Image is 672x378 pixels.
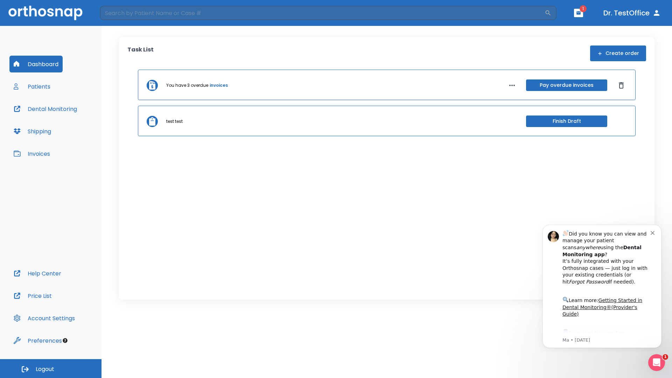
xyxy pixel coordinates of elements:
[127,45,154,61] p: Task List
[9,265,65,282] button: Help Center
[9,123,55,140] button: Shipping
[526,115,607,127] button: Finish Draft
[9,145,54,162] button: Invoices
[210,82,228,89] a: invoices
[9,310,79,327] button: Account Settings
[663,354,668,360] span: 1
[9,56,63,72] button: Dashboard
[62,337,68,344] div: Tooltip anchor
[601,7,664,19] button: Dr. TestOffice
[36,365,54,373] span: Logout
[532,218,672,352] iframe: Intercom notifications message
[166,82,208,89] p: You have 3 overdue
[616,80,627,91] button: Dismiss
[526,79,607,91] button: Pay overdue invoices
[590,45,646,61] button: Create order
[580,5,587,12] span: 1
[30,110,119,146] div: Download the app: | ​ Let us know if you need help getting started!
[9,287,56,304] button: Price List
[9,100,81,117] button: Dental Monitoring
[100,6,545,20] input: Search by Patient Name or Case #
[30,119,119,125] p: Message from Ma, sent 4w ago
[648,354,665,371] iframe: Intercom live chat
[9,332,66,349] button: Preferences
[166,118,183,125] p: test test
[8,6,83,20] img: Orthosnap
[119,11,124,16] button: Dismiss notification
[9,78,55,95] button: Patients
[30,112,93,124] a: App Store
